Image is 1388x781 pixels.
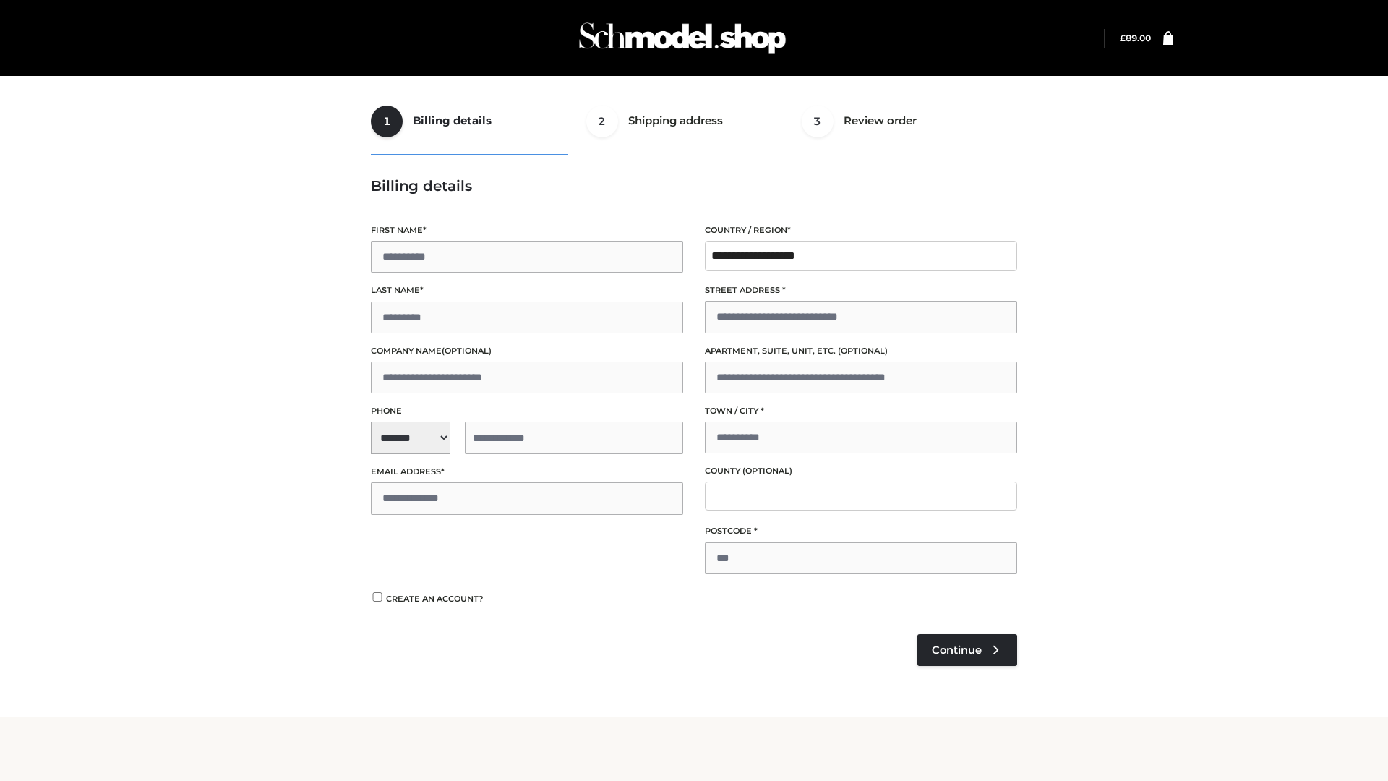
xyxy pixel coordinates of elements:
[705,464,1017,478] label: County
[705,524,1017,538] label: Postcode
[742,466,792,476] span: (optional)
[371,404,683,418] label: Phone
[442,346,492,356] span: (optional)
[1120,33,1151,43] a: £89.00
[838,346,888,356] span: (optional)
[705,404,1017,418] label: Town / City
[371,283,683,297] label: Last name
[1120,33,1151,43] bdi: 89.00
[371,177,1017,195] h3: Billing details
[917,634,1017,666] a: Continue
[574,9,791,67] img: Schmodel Admin 964
[1120,33,1126,43] span: £
[705,344,1017,358] label: Apartment, suite, unit, etc.
[386,594,484,604] span: Create an account?
[705,283,1017,297] label: Street address
[371,465,683,479] label: Email address
[371,592,384,602] input: Create an account?
[371,344,683,358] label: Company name
[932,644,982,657] span: Continue
[705,223,1017,237] label: Country / Region
[371,223,683,237] label: First name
